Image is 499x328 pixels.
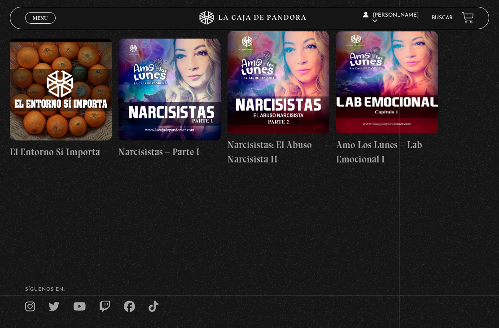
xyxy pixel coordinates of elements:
[228,138,329,166] h4: Narcisistas: El Abuso Narcisista II
[336,31,438,166] a: Amo Los Lunes – Lab Emocional I
[10,31,112,166] a: El Entorno Sí Importa
[462,12,474,24] a: View your shopping cart
[228,31,329,166] a: Narcisistas: El Abuso Narcisista II
[10,9,26,25] button: Previous
[10,145,112,159] h4: El Entorno Sí Importa
[432,15,453,21] a: Buscar
[118,31,220,166] a: Narcisistas – Parte I
[336,138,438,166] h4: Amo Los Lunes – Lab Emocional I
[25,287,474,292] h4: SÍguenos en:
[30,22,51,29] span: Cerrar
[118,145,220,159] h4: Narcisistas – Parte I
[363,13,419,24] span: [PERSON_NAME]
[33,15,48,21] span: Menu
